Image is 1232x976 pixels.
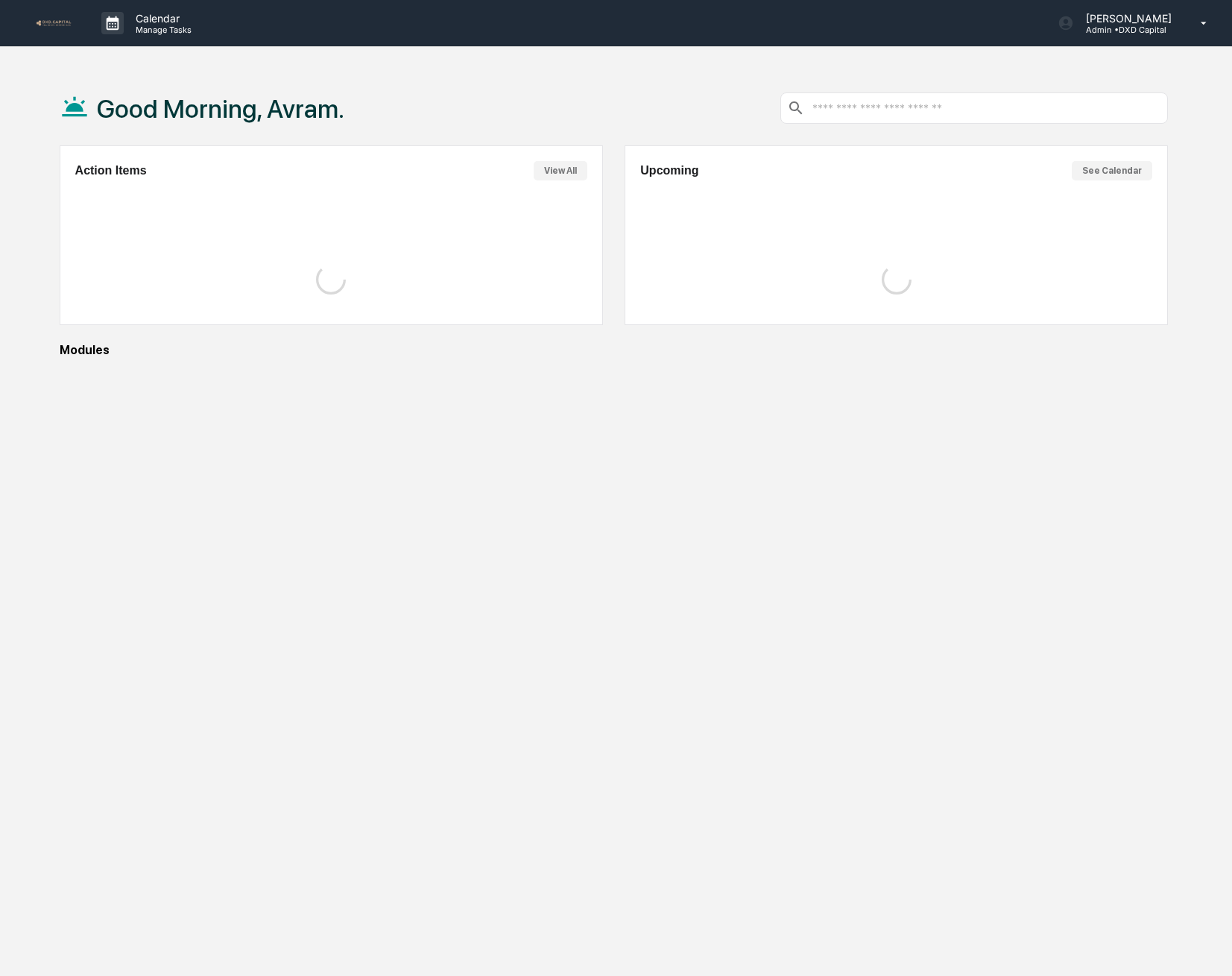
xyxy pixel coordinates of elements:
[60,343,1169,357] div: Modules
[124,12,199,25] p: Calendar
[1074,25,1179,35] p: Admin • DXD Capital
[36,19,72,27] img: logo
[97,94,344,124] h1: Good Morning, Avram.
[1072,161,1152,180] button: See Calendar
[75,164,147,177] h2: Action Items
[1074,12,1179,25] p: [PERSON_NAME]
[534,161,587,180] button: View All
[124,25,199,35] p: Manage Tasks
[640,164,698,177] h2: Upcoming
